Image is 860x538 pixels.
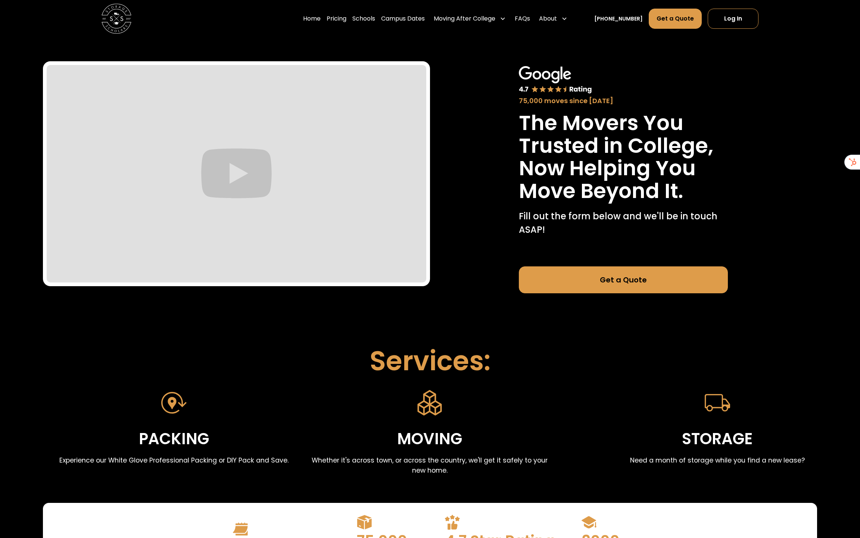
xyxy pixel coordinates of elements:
a: Get a Quote [649,9,702,29]
p: Fill out the form below and we'll be in touch ASAP! [519,210,728,236]
div: About [536,8,570,29]
a: Campus Dates [381,8,425,29]
img: Moving Image [417,390,442,415]
div: Moving After College [431,8,509,29]
div: About [539,14,557,23]
a: Log In [708,9,758,29]
a: Schools [352,8,375,29]
a: Get a Quote [519,266,728,293]
div: Moving [397,427,462,452]
a: FAQs [515,8,530,29]
img: Packing Image [161,390,187,415]
p: Experience our White Glove Professional Packing or DIY Pack and Save. [59,455,289,465]
p: Need a month of storage while you find a new lease? [630,455,805,465]
div: Moving After College [434,14,495,23]
a: Pricing [327,8,346,29]
a: home [102,4,131,34]
a: Home [303,8,321,29]
h1: Services: [370,346,490,375]
img: Google 4.7 star rating [519,66,592,94]
h1: The Movers You Trusted in College, Now Helping You Move Beyond It. [519,112,728,202]
p: Whether it's across town, or across the country, we'll get it safely to your new home. [311,455,549,475]
div: Storage [682,427,752,452]
div: 75,000 moves since [DATE] [519,96,728,106]
img: Storage Image [705,390,730,415]
div: Packing [139,427,209,452]
img: Storage Scholars main logo [102,4,131,34]
iframe: Graduate Shipping [47,65,426,282]
a: [PHONE_NUMBER] [594,15,643,23]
